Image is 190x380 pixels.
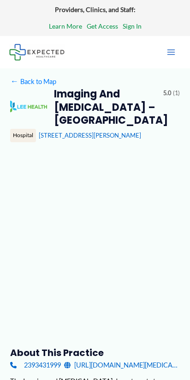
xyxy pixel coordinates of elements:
a: [URL][DOMAIN_NAME][MEDICAL_DATA] [64,359,180,371]
div: Hospital [10,129,36,142]
span: 5.0 [163,88,171,99]
a: 2393431999 [10,359,60,371]
a: Learn More [49,20,82,32]
img: Expected Healthcare Logo - side, dark font, small [9,44,65,60]
a: Sign In [123,20,142,32]
span: ← [10,77,18,85]
strong: Providers, Clinics, and Staff: [55,6,136,13]
button: Main menu toggle [161,42,181,62]
span: (1) [173,88,180,99]
h3: About this practice [10,347,179,359]
h2: Imaging and [MEDICAL_DATA] – [GEOGRAPHIC_DATA] [54,88,156,127]
a: [STREET_ADDRESS][PERSON_NAME] [39,132,141,139]
a: ←Back to Map [10,75,56,88]
a: Get Access [87,20,118,32]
